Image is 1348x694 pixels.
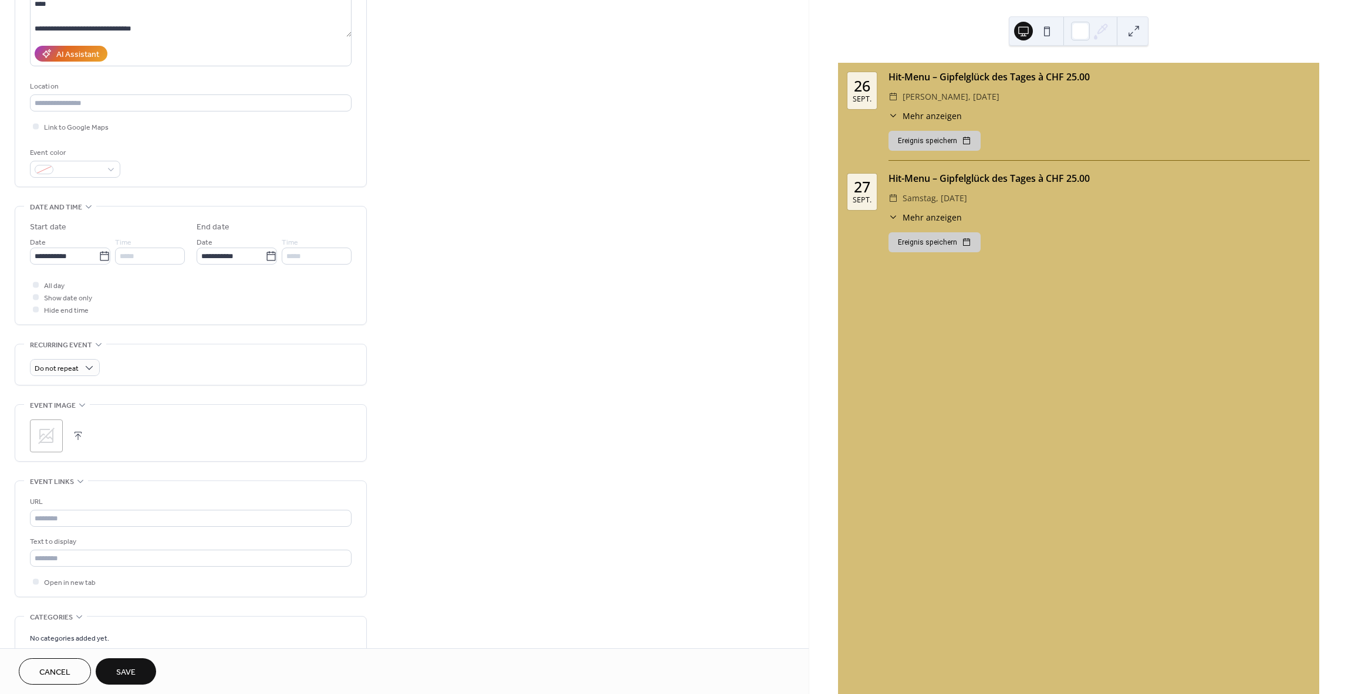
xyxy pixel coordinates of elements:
[30,339,92,351] span: Recurring event
[30,221,66,233] div: Start date
[30,496,349,508] div: URL
[888,211,898,224] div: ​
[282,236,298,249] span: Time
[903,90,999,104] span: [PERSON_NAME], [DATE]
[888,211,962,224] button: ​Mehr anzeigen
[44,577,96,589] span: Open in new tab
[115,236,131,249] span: Time
[116,666,136,679] span: Save
[30,611,73,624] span: Categories
[197,236,212,249] span: Date
[888,70,1310,84] div: Hit-Menu – Gipfelglück des Tages à CHF 25.00
[44,280,65,292] span: All day
[30,400,76,412] span: Event image
[854,79,870,93] div: 26
[888,110,962,122] button: ​Mehr anzeigen
[96,658,156,685] button: Save
[854,180,870,194] div: 27
[35,362,79,375] span: Do not repeat
[30,419,63,452] div: ;
[853,96,871,103] div: Sept.
[853,197,871,204] div: Sept.
[44,304,89,317] span: Hide end time
[30,201,82,214] span: Date and time
[903,211,962,224] span: Mehr anzeigen
[888,131,981,151] button: Ereignis speichern
[39,666,70,679] span: Cancel
[30,147,118,159] div: Event color
[903,191,967,205] span: Samstag, [DATE]
[888,232,981,252] button: Ereignis speichern
[30,236,46,249] span: Date
[30,536,349,548] div: Text to display
[197,221,229,233] div: End date
[56,49,99,61] div: AI Assistant
[30,632,109,645] span: No categories added yet.
[30,80,349,93] div: Location
[888,90,898,104] div: ​
[888,110,898,122] div: ​
[30,476,74,488] span: Event links
[44,121,109,134] span: Link to Google Maps
[19,658,91,685] button: Cancel
[35,46,107,62] button: AI Assistant
[44,292,92,304] span: Show date only
[888,171,1310,185] div: Hit-Menu – Gipfelglück des Tages à CHF 25.00
[888,191,898,205] div: ​
[903,110,962,122] span: Mehr anzeigen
